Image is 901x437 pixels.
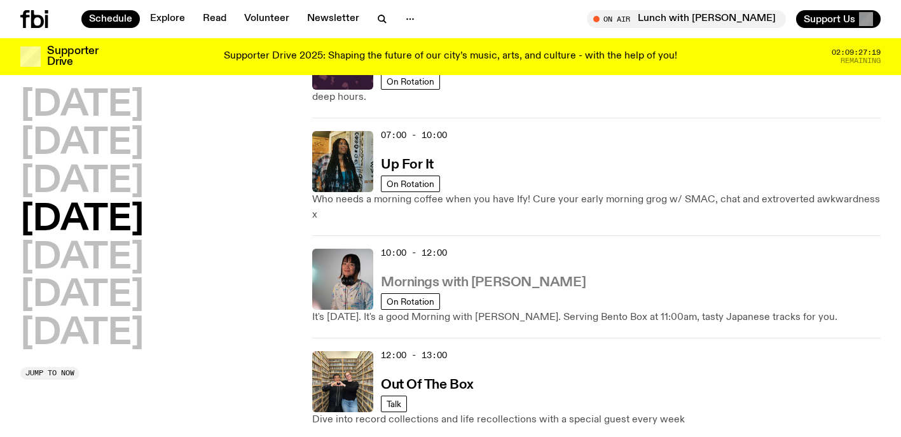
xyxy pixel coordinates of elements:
[381,276,586,289] h3: Mornings with [PERSON_NAME]
[312,412,881,427] p: Dive into record collections and life recollections with a special guest every week
[387,399,401,408] span: Talk
[20,88,144,123] button: [DATE]
[381,176,440,192] a: On Rotation
[299,10,367,28] a: Newsletter
[20,278,144,314] button: [DATE]
[224,51,677,62] p: Supporter Drive 2025: Shaping the future of our city’s music, arts, and culture - with the help o...
[387,179,434,188] span: On Rotation
[387,76,434,86] span: On Rotation
[312,249,373,310] img: Kana Frazer is smiling at the camera with her head tilted slightly to her left. She wears big bla...
[20,316,144,352] button: [DATE]
[142,10,193,28] a: Explore
[25,370,74,377] span: Jump to now
[841,57,881,64] span: Remaining
[81,10,140,28] a: Schedule
[381,156,434,172] a: Up For It
[312,131,373,192] img: Ify - a Brown Skin girl with black braided twists, looking up to the side with her tongue stickin...
[381,376,474,392] a: Out Of The Box
[20,164,144,200] button: [DATE]
[832,49,881,56] span: 02:09:27:19
[381,158,434,172] h3: Up For It
[387,296,434,306] span: On Rotation
[381,396,407,412] a: Talk
[381,73,440,90] a: On Rotation
[312,192,881,223] p: Who needs a morning coffee when you have Ify! Cure your early morning grog w/ SMAC, chat and extr...
[195,10,234,28] a: Read
[804,13,855,25] span: Support Us
[796,10,881,28] button: Support Us
[237,10,297,28] a: Volunteer
[381,293,440,310] a: On Rotation
[20,367,79,380] button: Jump to now
[381,349,447,361] span: 12:00 - 13:00
[312,90,881,105] p: deep hours.
[381,129,447,141] span: 07:00 - 10:00
[312,310,881,325] p: It's [DATE]. It's a good Morning with [PERSON_NAME]. Serving Bento Box at 11:00am, tasty Japanese...
[587,10,786,28] button: On AirLunch with [PERSON_NAME]
[381,247,447,259] span: 10:00 - 12:00
[381,274,586,289] a: Mornings with [PERSON_NAME]
[312,351,373,412] img: Matt and Kate stand in the music library and make a heart shape with one hand each.
[381,378,474,392] h3: Out Of The Box
[20,126,144,162] button: [DATE]
[20,202,144,238] button: [DATE]
[20,240,144,275] button: [DATE]
[47,46,98,67] h3: Supporter Drive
